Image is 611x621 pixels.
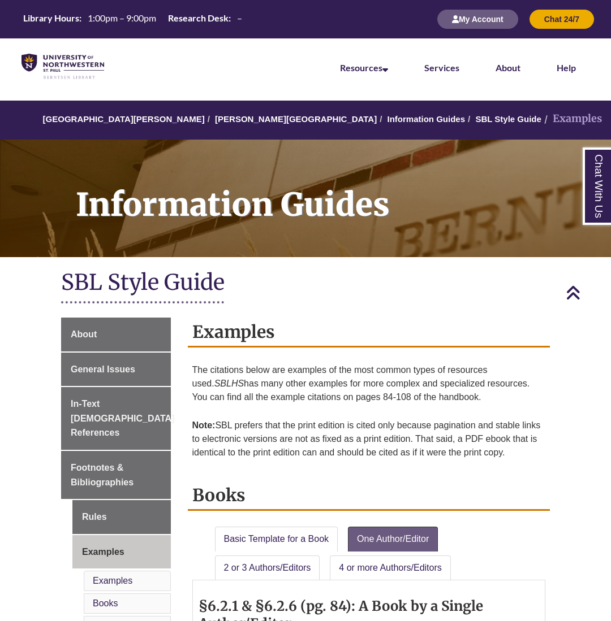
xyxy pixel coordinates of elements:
a: Information Guides [388,114,466,124]
a: One Author/Editor [348,527,438,551]
em: SBLHS [214,379,244,388]
a: Examples [93,576,132,585]
span: In-Text [DEMOGRAPHIC_DATA] References [71,399,174,437]
li: Examples [541,111,602,127]
span: General Issues [71,364,135,374]
a: Footnotes & Bibliographies [61,451,171,499]
a: About [496,62,520,73]
a: 2 or 3 Authors/Editors [215,555,320,580]
p: SBL prefers that the print edition is cited only because pagination and stable links to electroni... [192,414,546,464]
span: About [71,329,97,339]
h2: Books [188,481,550,511]
a: Chat 24/7 [530,14,594,24]
a: Hours Today [19,12,247,27]
a: SBL Style Guide [475,114,541,124]
table: Hours Today [19,12,247,26]
span: 1:00pm – 9:00pm [88,12,156,23]
a: About [61,318,171,351]
a: Rules [72,500,171,534]
h1: Information Guides [63,140,611,242]
a: In-Text [DEMOGRAPHIC_DATA] References [61,387,171,450]
a: Books [93,598,118,608]
a: Services [424,62,459,73]
h2: Examples [188,318,550,348]
img: UNWSP Library Logo [21,54,104,80]
a: 4 or more Authors/Editors [330,555,450,580]
strong: Note: [192,420,216,430]
a: Examples [72,535,171,569]
a: Basic Template for a Book [215,527,338,551]
a: [PERSON_NAME][GEOGRAPHIC_DATA] [215,114,377,124]
a: Resources [340,62,388,73]
a: My Account [437,14,518,24]
a: Help [557,62,576,73]
th: Research Desk: [163,12,233,24]
a: Back to Top [566,285,608,300]
th: Library Hours: [19,12,83,24]
a: General Issues [61,353,171,387]
button: My Account [437,10,518,29]
strong: §6.2.1 & §6.2.6 (pg. 84): [199,597,355,615]
h1: SBL Style Guide [61,268,550,298]
span: – [237,12,242,23]
p: The citations below are examples of the most common types of resources used. has many other examp... [192,359,546,409]
button: Chat 24/7 [530,10,594,29]
a: [GEOGRAPHIC_DATA][PERSON_NAME] [43,114,205,124]
span: Footnotes & Bibliographies [71,463,134,487]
